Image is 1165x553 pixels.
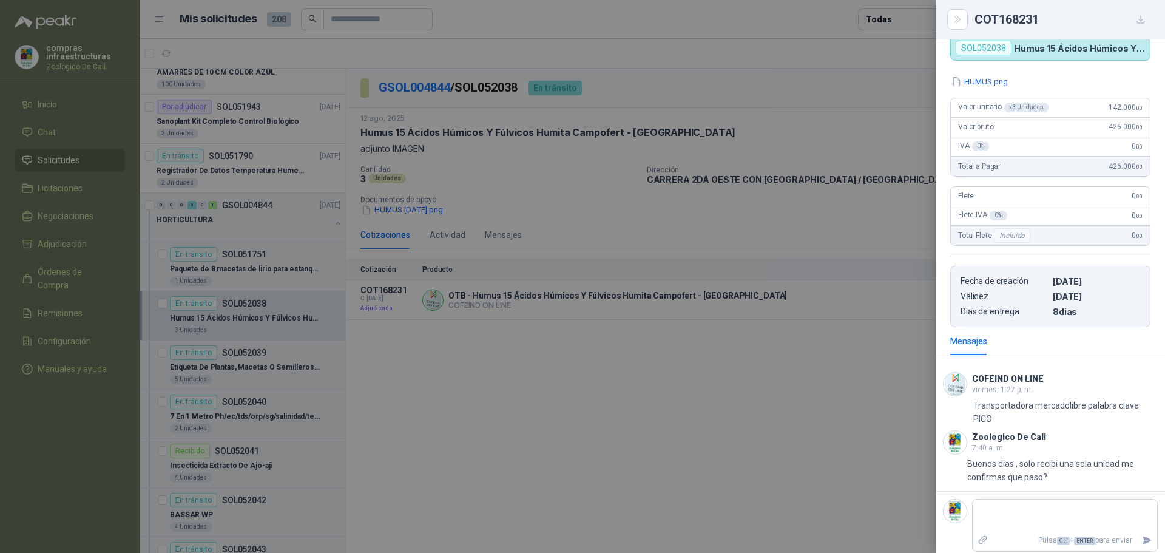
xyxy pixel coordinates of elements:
button: HUMUS.png [950,75,1009,88]
span: ,00 [1135,193,1143,200]
span: IVA [958,141,989,151]
div: 0 % [972,141,990,151]
p: Días de entrega [961,307,1048,317]
p: Humus 15 Ácidos Húmicos Y Fúlvicos Humita Campofert - [GEOGRAPHIC_DATA] [1014,43,1145,53]
h3: COFEIND ON LINE [972,376,1044,382]
p: [DATE] [1053,291,1140,302]
div: SOL052038 [956,41,1011,55]
span: ,00 [1135,232,1143,239]
span: Valor unitario [958,103,1048,112]
span: 142.000 [1109,103,1143,112]
div: 0 % [990,211,1007,220]
div: Mensajes [950,334,987,348]
button: Close [950,12,965,27]
p: Pulsa + para enviar [993,530,1138,551]
p: Transportadora mercadolibre palabra clave PICO [973,399,1158,426]
span: Flete IVA [958,211,1007,220]
p: Buenos dias , solo recibi una sola unidad me confirmas que paso? [967,457,1158,484]
span: 0 [1132,192,1143,200]
img: Company Logo [944,373,967,396]
span: ,00 [1135,104,1143,111]
span: 426.000 [1109,162,1143,171]
span: viernes, 1:27 p. m. [972,385,1033,394]
p: Validez [961,291,1048,302]
p: [DATE] [1053,276,1140,287]
span: ,00 [1135,212,1143,219]
img: Company Logo [944,431,967,454]
div: Incluido [994,228,1030,243]
span: Ctrl [1057,537,1070,545]
span: 426.000 [1109,123,1143,131]
span: 0 [1132,211,1143,220]
img: Company Logo [944,500,967,523]
span: ,00 [1135,163,1143,170]
span: Flete [958,192,974,200]
span: ENTER [1074,537,1095,545]
span: ,00 [1135,143,1143,150]
span: 0 [1132,231,1143,240]
button: Enviar [1137,530,1157,551]
span: 7:40 a. m. [972,444,1005,452]
h3: Zoologico De Cali [972,434,1046,441]
label: Adjuntar archivos [973,530,993,551]
p: 8 dias [1053,307,1140,317]
div: COT168231 [974,10,1150,29]
div: x 3 Unidades [1004,103,1048,112]
span: Total Flete [958,228,1033,243]
p: Fecha de creación [961,276,1048,287]
span: Valor bruto [958,123,993,131]
span: 0 [1132,142,1143,151]
span: Total a Pagar [958,162,1001,171]
span: ,00 [1135,124,1143,131]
